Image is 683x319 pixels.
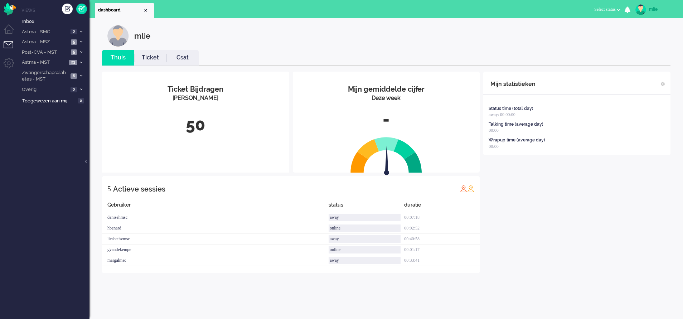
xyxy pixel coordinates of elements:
[102,50,134,66] li: Thuis
[404,223,480,234] div: 00:02:52
[4,41,20,57] li: Tickets menu
[134,25,150,47] div: mlie
[329,246,401,253] div: online
[4,58,20,74] li: Admin menu
[102,234,329,245] div: liesbethvmsc
[134,50,166,66] li: Ticket
[76,4,87,14] a: Quick Ticket
[329,224,401,232] div: online
[143,8,149,13] div: Close tab
[21,7,89,13] li: Views
[69,60,77,65] span: 23
[467,185,474,192] img: profile_orange.svg
[4,5,16,10] a: Omnidesk
[635,4,646,15] img: avatar
[329,201,404,212] div: status
[102,201,329,212] div: Gebruiker
[4,24,20,40] li: Dashboard menu
[590,4,625,15] button: Select status
[62,4,73,14] div: Creëer ticket
[634,4,676,15] a: mlie
[102,54,134,62] a: Thuis
[489,121,543,127] div: Talking time (average day)
[489,137,545,143] div: Wrapup time (average day)
[107,25,129,47] img: customer.svg
[102,223,329,234] div: hbenard
[22,18,89,25] span: Inbox
[489,112,515,117] span: away: 00:00:00
[166,50,199,66] li: Csat
[21,69,68,83] span: Zwangerschapsdiabetes - MST
[21,97,89,105] a: Toegewezen aan mij 0
[107,84,284,95] div: Ticket Bijdragen
[107,113,284,137] div: 50
[21,49,69,56] span: Post-CVA - MST
[102,212,329,223] div: denisehmsc
[404,255,480,266] div: 00:33:41
[350,137,422,173] img: semi_circle.svg
[71,87,77,92] span: 0
[489,144,498,149] span: 00:00
[329,257,401,264] div: away
[404,212,480,223] div: 00:07:18
[371,146,402,177] img: arrow.svg
[298,94,475,102] div: Deze week
[107,94,284,102] div: [PERSON_NAME]
[102,255,329,266] div: margalmsc
[21,17,89,25] a: Inbox
[21,29,68,35] span: Astma - SMC
[166,54,199,62] a: Csat
[71,73,77,79] span: 8
[404,201,480,212] div: duratie
[460,185,467,192] img: profile_red.svg
[71,29,77,34] span: 0
[21,86,68,93] span: Overig
[404,234,480,245] div: 00:40:58
[95,3,154,18] li: Dashboard
[102,245,329,255] div: gvandekempe
[489,128,498,133] span: 00:00
[298,84,475,95] div: Mijn gemiddelde cijfer
[594,7,616,12] span: Select status
[21,39,69,45] span: Astma - MSZ
[490,77,536,91] div: Mijn statistieken
[21,59,67,66] span: Astma - MST
[78,98,84,103] span: 0
[71,49,77,55] span: 5
[22,98,76,105] span: Toegewezen aan mij
[134,54,166,62] a: Ticket
[404,245,480,255] div: 00:01:17
[4,3,16,15] img: flow_omnibird.svg
[590,2,625,18] li: Select status
[71,39,77,45] span: 5
[113,182,165,196] div: Actieve sessies
[98,7,143,13] span: dashboard
[298,108,475,131] div: -
[329,214,401,221] div: away
[649,6,676,13] div: mlie
[329,235,401,243] div: away
[107,182,111,196] div: 5
[489,106,533,112] div: Status time (total day)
